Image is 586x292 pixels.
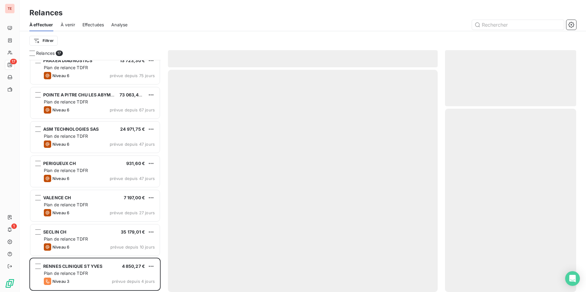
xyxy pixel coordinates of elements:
[122,264,145,269] span: 4 850,27 €
[124,195,145,200] span: 7 197,00 €
[43,264,102,269] span: RENNES CLINIQUE ST YVES
[472,20,564,30] input: Rechercher
[52,176,69,181] span: Niveau 6
[52,73,69,78] span: Niveau 6
[10,59,17,64] span: 17
[29,7,63,18] h3: Relances
[110,142,155,147] span: prévue depuis 47 jours
[82,22,104,28] span: Effectuées
[44,168,88,173] span: Plan de relance TDFR
[44,236,88,241] span: Plan de relance TDFR
[43,229,66,234] span: SECLIN CH
[43,58,92,63] span: PRAXEA DIAGNOSTICS
[126,161,145,166] span: 931,60 €
[111,22,127,28] span: Analyse
[29,22,53,28] span: À effectuer
[44,271,88,276] span: Plan de relance TDFR
[44,133,88,139] span: Plan de relance TDFR
[56,51,63,56] span: 17
[11,223,17,229] span: 1
[52,210,69,215] span: Niveau 6
[36,50,55,56] span: Relances
[61,22,75,28] span: À venir
[52,279,69,284] span: Niveau 3
[44,202,88,207] span: Plan de relance TDFR
[120,92,146,97] span: 73 063,49 €
[565,271,580,286] div: Open Intercom Messenger
[5,279,15,288] img: Logo LeanPay
[110,245,155,249] span: prévue depuis 10 jours
[110,210,155,215] span: prévue depuis 27 jours
[52,245,69,249] span: Niveau 6
[110,107,155,112] span: prévue depuis 67 jours
[5,60,14,70] a: 17
[120,58,145,63] span: 13 723,30 €
[52,107,69,112] span: Niveau 6
[121,229,145,234] span: 35 179,01 €
[29,60,161,292] div: grid
[29,36,58,46] button: Filtrer
[43,195,71,200] span: VALENCE CH
[120,126,145,132] span: 24 971,75 €
[43,92,116,97] span: POINTE A PITRE CHU LES ABYMES
[112,279,155,284] span: prévue depuis 4 jours
[110,73,155,78] span: prévue depuis 75 jours
[52,142,69,147] span: Niveau 6
[43,126,99,132] span: ASM TECHNOLOGIES SAS
[44,99,88,104] span: Plan de relance TDFR
[44,65,88,70] span: Plan de relance TDFR
[5,4,15,13] div: TE
[110,176,155,181] span: prévue depuis 47 jours
[43,161,76,166] span: PERIGUEUX CH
